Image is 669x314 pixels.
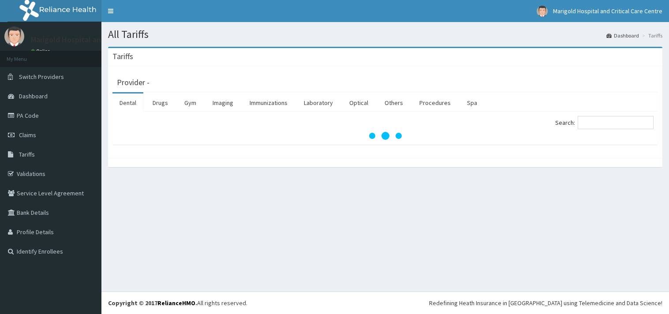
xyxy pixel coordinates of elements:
[31,48,52,54] a: Online
[117,78,149,86] h3: Provider -
[108,299,197,307] strong: Copyright © 2017 .
[460,93,484,112] a: Spa
[412,93,458,112] a: Procedures
[640,32,662,39] li: Tariffs
[342,93,375,112] a: Optical
[19,73,64,81] span: Switch Providers
[537,6,548,17] img: User Image
[112,93,143,112] a: Dental
[206,93,240,112] a: Imaging
[297,93,340,112] a: Laboratory
[578,116,654,129] input: Search:
[555,116,654,129] label: Search:
[4,26,24,46] img: User Image
[553,7,662,15] span: Marigold Hospital and Critical Care Centre
[157,299,195,307] a: RelianceHMO
[108,29,662,40] h1: All Tariffs
[101,292,669,314] footer: All rights reserved.
[368,118,403,153] svg: audio-loading
[19,131,36,139] span: Claims
[177,93,203,112] a: Gym
[243,93,295,112] a: Immunizations
[146,93,175,112] a: Drugs
[19,92,48,100] span: Dashboard
[377,93,410,112] a: Others
[112,52,133,60] h3: Tariffs
[606,32,639,39] a: Dashboard
[429,299,662,307] div: Redefining Heath Insurance in [GEOGRAPHIC_DATA] using Telemedicine and Data Science!
[19,150,35,158] span: Tariffs
[31,36,174,44] p: Marigold Hospital and Critical Care Centre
